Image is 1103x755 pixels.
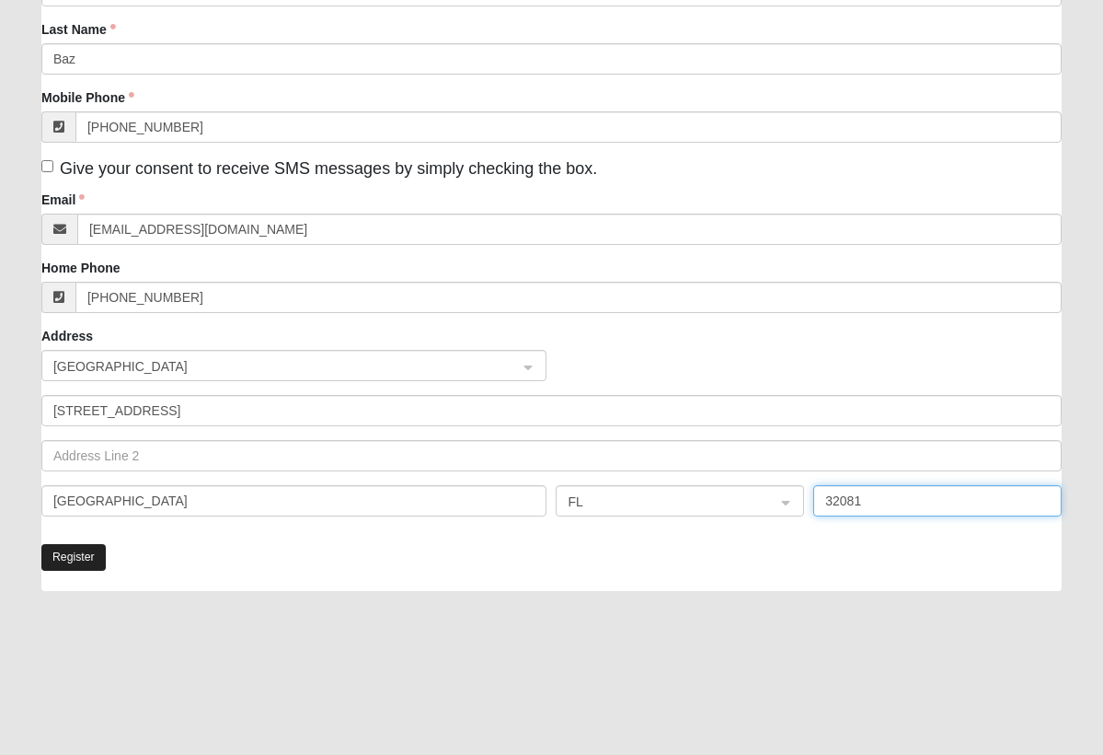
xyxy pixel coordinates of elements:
[568,492,759,512] span: FL
[41,160,53,172] input: Give your consent to receive SMS messages by simply checking the box.
[60,159,597,178] span: Give your consent to receive SMS messages by simply checking the box.
[41,544,106,571] button: Register
[813,485,1062,517] input: Zip
[41,191,85,209] label: Email
[53,356,502,377] span: United States
[41,20,116,39] label: Last Name
[41,259,121,277] label: Home Phone
[41,88,134,107] label: Mobile Phone
[41,395,1062,426] input: Address Line 1
[41,485,547,517] input: City
[41,440,1062,471] input: Address Line 2
[41,327,93,345] label: Address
